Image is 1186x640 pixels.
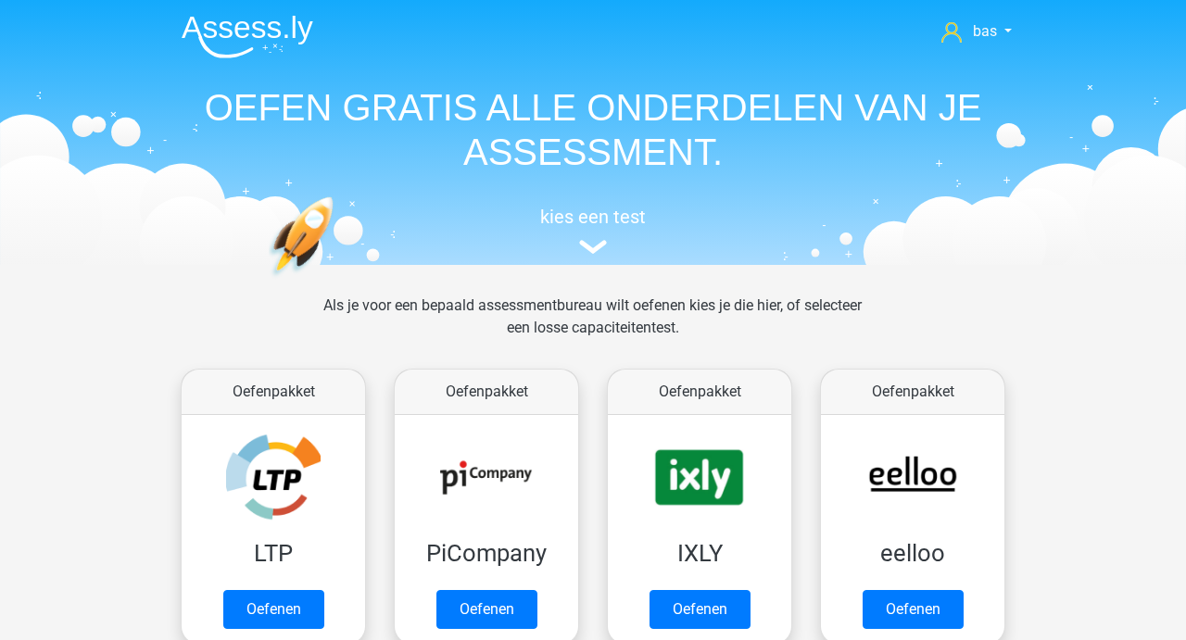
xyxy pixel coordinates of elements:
[973,22,997,40] span: bas
[167,85,1019,174] h1: OEFEN GRATIS ALLE ONDERDELEN VAN JE ASSESSMENT.
[579,240,607,254] img: assessment
[167,206,1019,228] h5: kies een test
[934,20,1019,43] a: bas
[182,15,313,58] img: Assessly
[269,196,405,364] img: oefenen
[223,590,324,629] a: Oefenen
[167,206,1019,255] a: kies een test
[309,295,877,361] div: Als je voor een bepaald assessmentbureau wilt oefenen kies je die hier, of selecteer een losse ca...
[436,590,537,629] a: Oefenen
[863,590,964,629] a: Oefenen
[650,590,751,629] a: Oefenen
